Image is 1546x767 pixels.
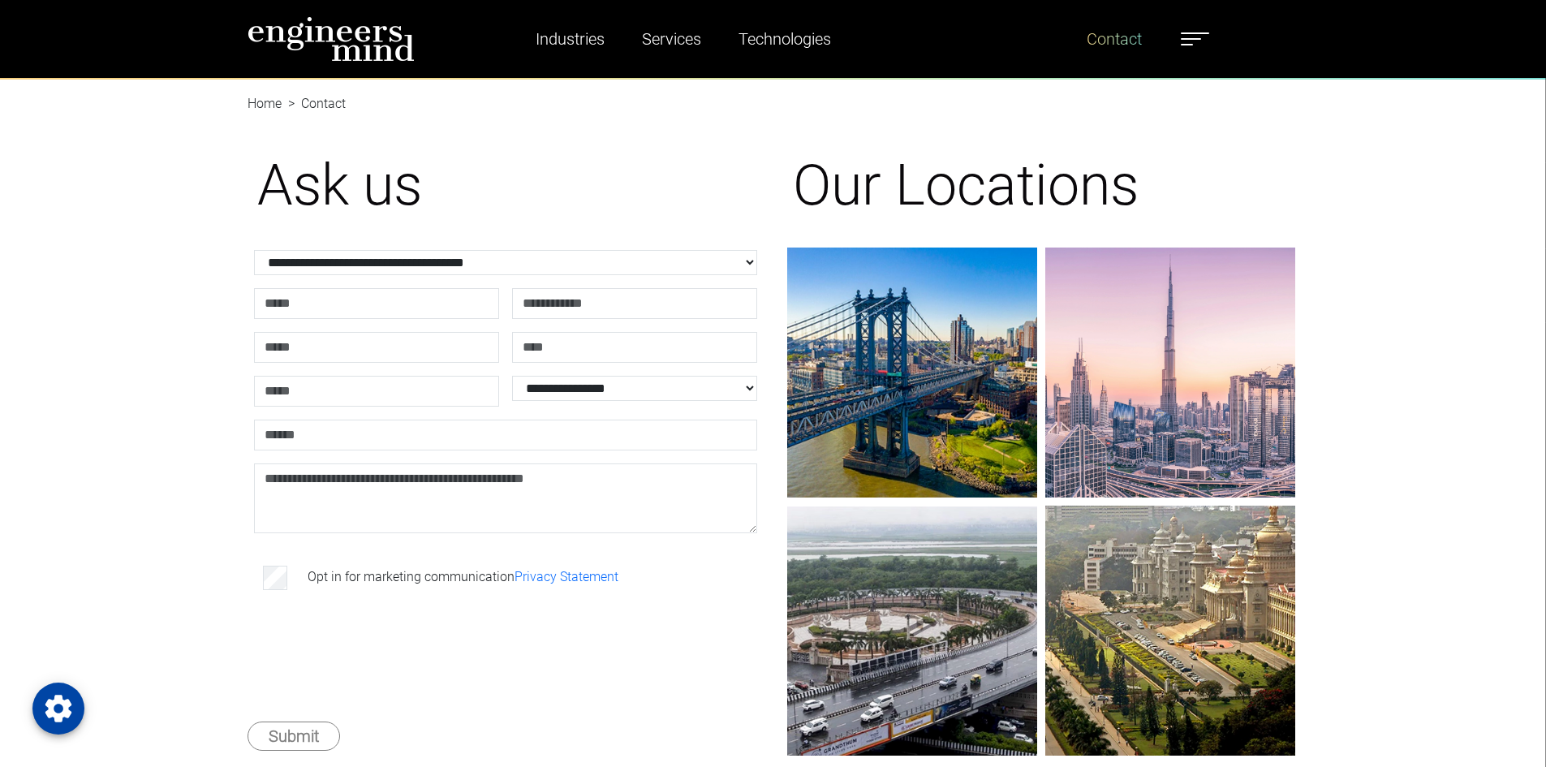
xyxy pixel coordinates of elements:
h1: Ask us [257,151,754,219]
img: gif [1045,506,1295,756]
label: Opt in for marketing communication [308,567,618,587]
a: Privacy Statement [515,569,618,584]
a: Contact [1080,20,1148,58]
img: gif [787,506,1037,756]
a: Industries [529,20,611,58]
a: Technologies [732,20,838,58]
button: Submit [248,722,340,751]
img: gif [1045,248,1295,498]
li: Contact [282,94,346,114]
a: Home [248,96,282,111]
img: logo [248,16,415,62]
iframe: reCAPTCHA [257,619,504,683]
nav: breadcrumb [248,78,1299,97]
a: Services [635,20,708,58]
img: gif [787,248,1037,498]
h1: Our Locations [793,151,1290,219]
